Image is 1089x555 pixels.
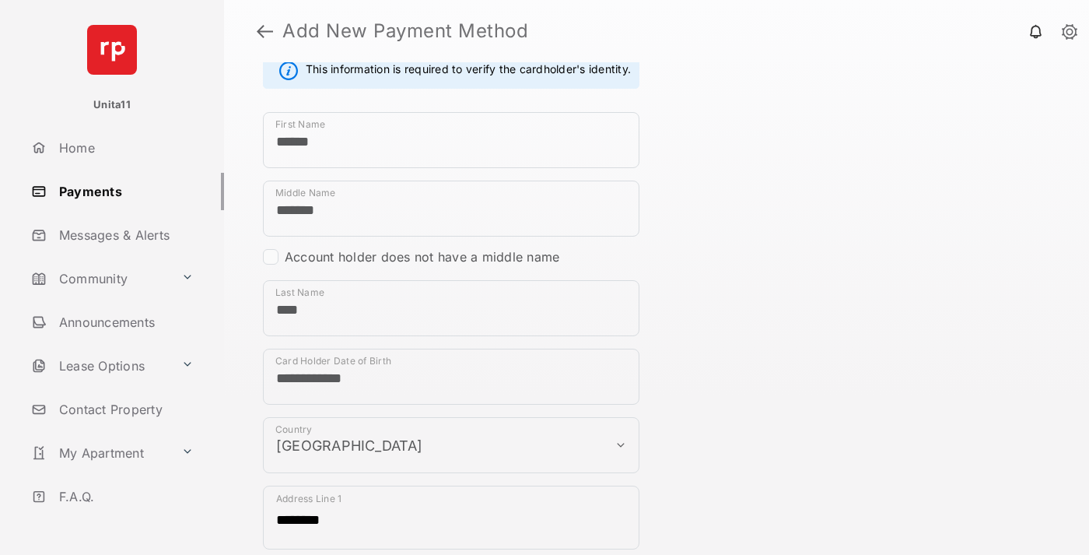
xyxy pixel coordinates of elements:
[25,434,175,472] a: My Apartment
[263,486,639,550] div: payment_method_screening[postal_addresses][addressLine1]
[25,173,224,210] a: Payments
[285,249,559,265] label: Account holder does not have a middle name
[25,478,224,515] a: F.A.Q.
[87,25,137,75] img: svg+xml;base64,PHN2ZyB4bWxucz0iaHR0cDovL3d3dy53My5vcmcvMjAwMC9zdmciIHdpZHRoPSI2NCIgaGVpZ2h0PSI2NC...
[306,61,631,80] span: This information is required to verify the cardholder's identity.
[25,304,224,341] a: Announcements
[93,97,131,113] p: Unita11
[25,216,224,254] a: Messages & Alerts
[25,391,224,428] a: Contact Property
[25,347,175,385] a: Lease Options
[263,417,639,473] div: payment_method_screening[postal_addresses][country]
[25,260,175,297] a: Community
[25,129,224,167] a: Home
[282,22,528,40] strong: Add New Payment Method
